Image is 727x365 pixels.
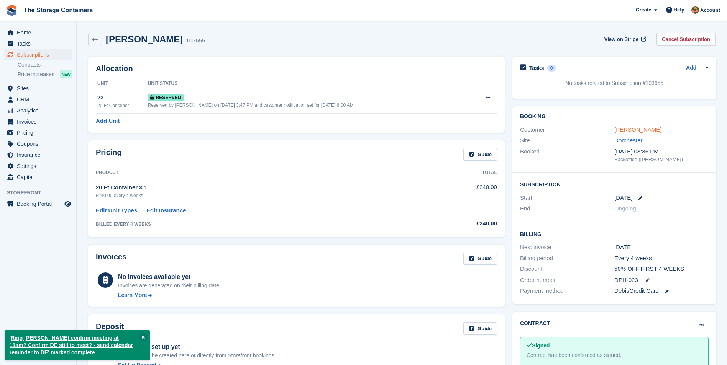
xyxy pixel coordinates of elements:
img: stora-icon-8386f47178a22dfd0bd8f6a31ec36ba5ce8667c1dd55bd0f319d3a0aa187defe.svg [6,5,18,16]
img: Kirsty Simpson [691,6,699,14]
div: [DATE] [614,243,709,252]
span: View on Stripe [604,36,638,43]
div: Debit/Credit Card [614,287,709,295]
p: A deposit can be created here or directly from Storefront bookings. [118,352,276,360]
th: Total [422,167,497,179]
a: menu [4,139,72,149]
span: Sites [17,83,63,94]
span: Subscriptions [17,49,63,60]
div: Backoffice ([PERSON_NAME]) [614,156,709,163]
a: View on Stripe [601,33,648,46]
span: Reserved [148,94,184,101]
a: menu [4,38,72,49]
a: Contracts [18,61,72,68]
div: 20 Ft Container [97,102,148,109]
div: [DATE] 03:36 PM [614,147,709,156]
div: Learn More [118,291,147,299]
a: Cancel Subscription [656,33,716,46]
time: 2025-08-28 00:00:00 UTC [614,194,632,202]
a: menu [4,116,72,127]
span: CRM [17,94,63,105]
h2: Tasks [529,65,544,72]
h2: Allocation [96,64,497,73]
span: Capital [17,172,63,182]
div: Order number [520,276,614,285]
div: Next invoice [520,243,614,252]
h2: Contract [520,319,550,328]
a: Ring [PERSON_NAME] confirm meeting at 11am? Confirm DE still to meet? - send calendar reminder to DE [10,335,133,355]
a: menu [4,27,72,38]
h2: Pricing [96,148,122,161]
span: Help [674,6,684,14]
div: No deposit set up yet [118,342,276,352]
span: Pricing [17,127,63,138]
a: Learn More [118,291,221,299]
div: Billing period [520,254,614,263]
a: Add Unit [96,117,120,125]
p: No tasks related to Subscription #103655 [520,79,709,87]
a: Add [686,64,696,73]
h2: Subscription [520,180,709,188]
h2: Invoices [96,253,126,265]
span: Invoices [17,116,63,127]
th: Unit [96,78,148,90]
div: End [520,204,614,213]
a: Price increases NEW [18,70,72,78]
div: 20 Ft Container × 1 [96,183,422,192]
span: Booking Portal [17,199,63,209]
div: Reserved by [PERSON_NAME] on [DATE] 3:47 PM and customer notification set for [DATE] 6:00 AM. [148,102,472,109]
a: menu [4,150,72,160]
div: 0 [547,65,556,72]
div: Booked [520,147,614,163]
div: 50% OFF FIRST 4 WEEKS [614,265,709,274]
p: ' ' marked complete [5,330,150,360]
h2: Booking [520,114,709,120]
div: Every 4 weeks [614,254,709,263]
a: Edit Insurance [146,206,186,215]
span: Home [17,27,63,38]
span: Coupons [17,139,63,149]
a: menu [4,172,72,182]
h2: Billing [520,230,709,238]
a: Edit Unit Types [96,206,137,215]
div: Invoices are generated on their billing date. [118,282,221,290]
div: NEW [60,70,72,78]
a: menu [4,199,72,209]
div: Site [520,136,614,145]
a: Guide [463,322,497,335]
div: Discount [520,265,614,274]
div: £240.00 [422,219,497,228]
span: Tasks [17,38,63,49]
span: Storefront [7,189,76,197]
a: menu [4,105,72,116]
div: BILLED EVERY 4 WEEKS [96,221,422,228]
span: Create [636,6,651,14]
div: No invoices available yet [118,272,221,282]
th: Unit Status [148,78,472,90]
span: Insurance [17,150,63,160]
a: menu [4,94,72,105]
div: Customer [520,125,614,134]
span: Settings [17,161,63,171]
a: menu [4,83,72,94]
span: Analytics [17,105,63,116]
a: menu [4,127,72,138]
div: £240.00 every 4 weeks [96,192,422,199]
a: The Storage Containers [21,4,96,16]
div: Signed [527,342,702,350]
td: £240.00 [422,179,497,203]
span: Account [700,7,720,14]
a: menu [4,49,72,60]
div: Payment method [520,287,614,295]
div: 23 [97,93,148,102]
div: Contract has been confirmed as signed. [527,351,702,359]
a: Dorchester [614,137,642,143]
h2: [PERSON_NAME] [106,34,183,44]
a: [PERSON_NAME] [614,126,661,133]
a: menu [4,161,72,171]
a: Preview store [63,199,72,209]
div: 103655 [186,36,205,45]
span: Ongoing [614,205,636,212]
div: Start [520,194,614,202]
h2: Deposit [96,322,124,335]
